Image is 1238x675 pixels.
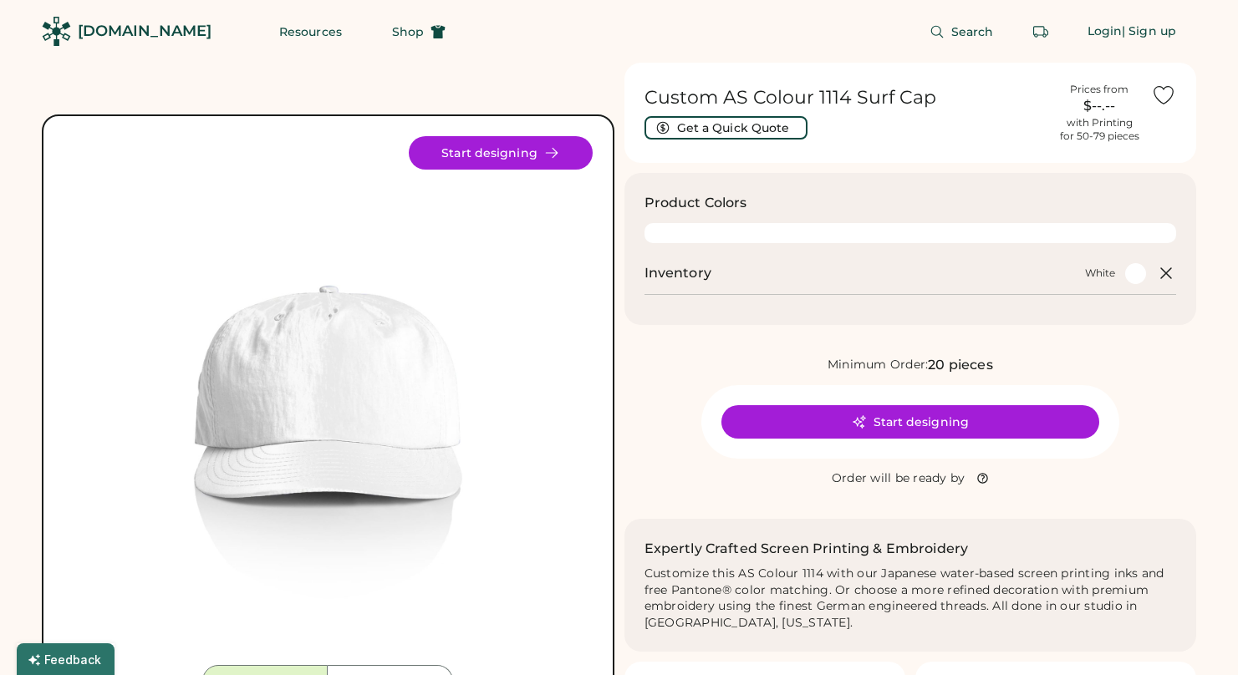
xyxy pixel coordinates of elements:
img: 1114 - White Front Image [64,136,593,665]
h2: Inventory [644,263,711,283]
div: Minimum Order: [828,357,929,373]
div: Prices from [1070,83,1128,96]
div: Order will be ready by [832,470,965,487]
img: Rendered Logo - Screens [42,17,71,46]
div: 20 pieces [928,355,992,375]
div: $--.-- [1057,96,1141,116]
div: [DOMAIN_NAME] [78,21,211,42]
div: with Printing for 50-79 pieces [1060,116,1139,143]
div: Customize this AS Colour 1114 with our Japanese water-based screen printing inks and free Pantone... [644,566,1177,632]
button: Resources [259,15,362,48]
button: Shop [372,15,466,48]
button: Retrieve an order [1024,15,1057,48]
button: Get a Quick Quote [644,116,808,140]
div: | Sign up [1122,23,1176,40]
span: Shop [392,26,424,38]
button: Search [909,15,1014,48]
div: Login [1088,23,1123,40]
h1: Custom AS Colour 1114 Surf Cap [644,86,1048,109]
div: 1114 Style Image [64,136,593,665]
div: White [1085,266,1115,280]
h2: Expertly Crafted Screen Printing & Embroidery [644,539,969,559]
button: Start designing [409,136,593,170]
button: Start designing [721,405,1099,439]
h3: Product Colors [644,193,747,213]
span: Search [951,26,994,38]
